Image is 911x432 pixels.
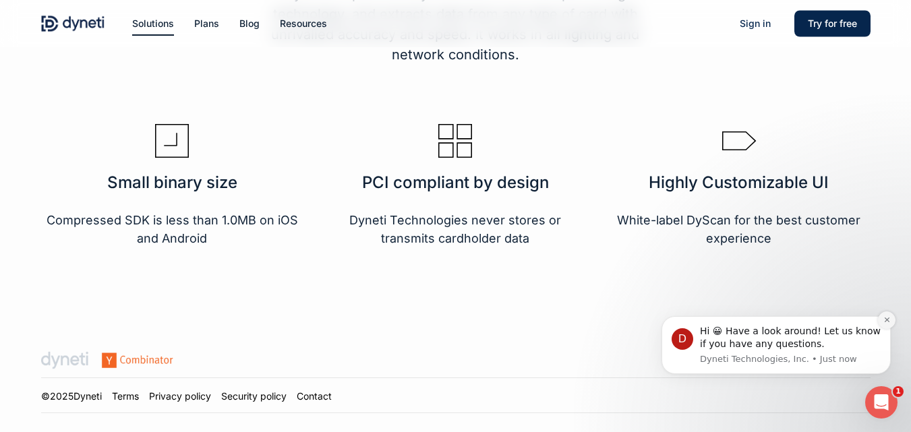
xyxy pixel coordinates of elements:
[280,16,327,31] a: Resources
[194,16,219,31] a: Plans
[41,390,102,402] a: ©2025Dyneti
[280,18,327,29] span: Resources
[239,18,260,29] span: Blog
[324,174,587,191] h3: PCI compliant by design
[297,390,332,402] a: Contact
[641,296,911,396] iframe: Intercom notifications message
[608,174,871,191] h3: Highly Customizable UI
[221,390,287,402] a: Security policy
[324,211,587,247] p: Dyneti Technologies never stores or transmits cardholder data
[47,213,298,245] span: Compressed SDK is less than 1.0MB on iOS and Android
[50,390,74,402] span: 2025
[112,390,139,402] a: Terms
[617,213,860,245] span: White-label DyScan for the best customer experience
[740,18,771,29] span: Sign in
[132,18,174,29] span: Solutions
[726,16,784,31] a: Sign in
[239,16,260,31] a: Blog
[132,16,174,31] a: Solutions
[794,16,871,31] a: Try for free
[865,386,898,419] iframe: Intercom live chat
[808,18,857,29] span: Try for free
[149,390,211,402] a: Privacy policy
[194,18,219,29] span: Plans
[40,174,303,191] h3: Small binary size
[893,386,904,397] span: 1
